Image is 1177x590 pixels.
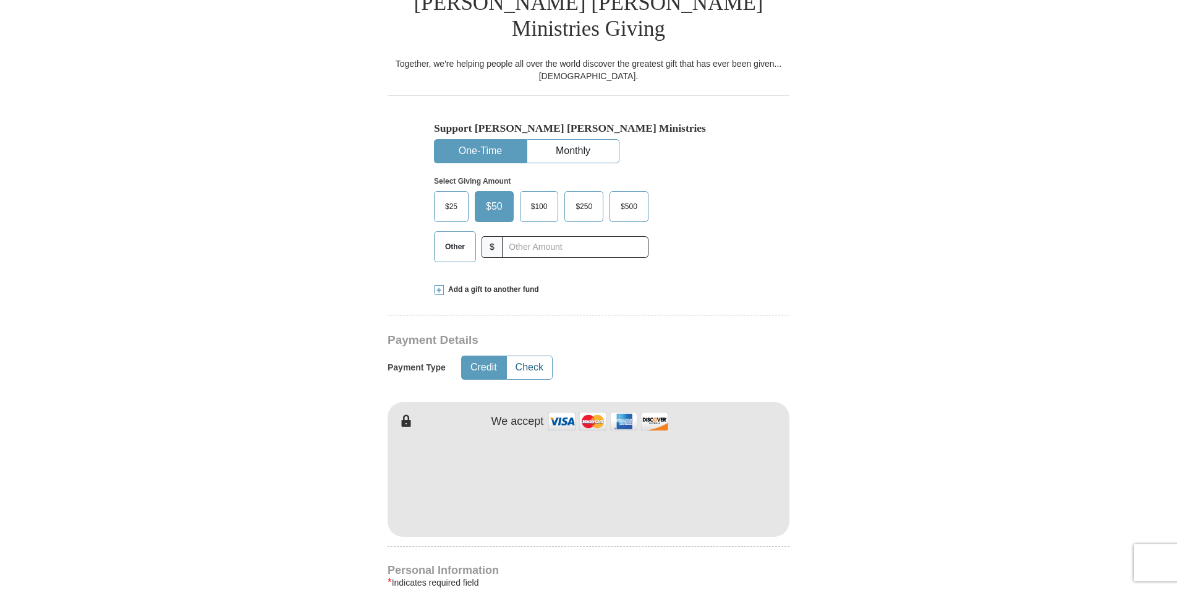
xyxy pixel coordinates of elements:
[388,362,446,373] h5: Payment Type
[527,140,619,163] button: Monthly
[388,333,703,348] h3: Payment Details
[546,408,670,435] img: credit cards accepted
[502,236,648,258] input: Other Amount
[439,197,464,216] span: $25
[525,197,554,216] span: $100
[444,284,539,295] span: Add a gift to another fund
[482,236,503,258] span: $
[491,415,544,429] h4: We accept
[434,122,743,135] h5: Support [PERSON_NAME] [PERSON_NAME] Ministries
[462,356,506,379] button: Credit
[614,197,644,216] span: $500
[388,58,789,82] div: Together, we're helping people all over the world discover the greatest gift that has ever been g...
[435,140,526,163] button: One-Time
[439,237,471,256] span: Other
[569,197,598,216] span: $250
[388,575,789,590] div: Indicates required field
[434,177,511,186] strong: Select Giving Amount
[507,356,552,379] button: Check
[388,565,789,575] h4: Personal Information
[480,197,509,216] span: $50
